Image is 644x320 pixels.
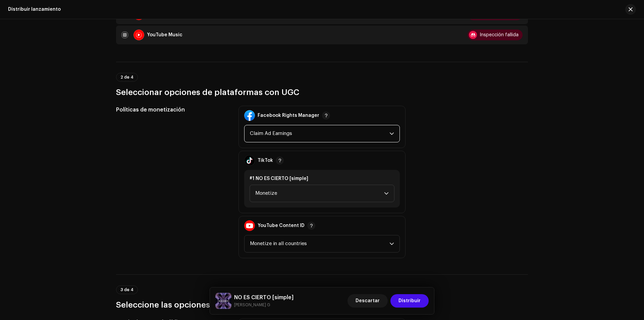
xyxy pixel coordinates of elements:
[250,235,389,252] span: Monetize in all countries
[258,113,319,118] div: Facebook Rights Manager
[255,185,384,202] span: Monetize
[234,293,293,302] h5: NO ES CIERTO [simple]
[116,300,528,310] h3: Seleccione las opciones de la tienda de descargas
[258,158,273,163] div: TikTok
[147,33,182,37] div: YouTube Music
[120,288,133,292] span: 3 de 4
[398,294,421,308] span: Distribuir
[8,7,61,12] div: Distribuir lanzamiento
[116,106,228,114] h5: Políticas de monetización
[120,75,133,79] span: 2 de 4
[258,223,305,228] div: YouTube Content ID
[389,235,394,252] div: dropdown trigger
[234,302,293,308] small: NO ES CIERTO [simple]
[116,87,528,98] h3: Seleccionar opciones de plataformas con UGC
[215,293,231,309] img: 4f961f96-e951-4bd7-bab8-2d45b8190d5a
[389,125,394,142] div: dropdown trigger
[390,294,429,308] button: Distribuir
[480,33,519,37] div: Inspección fallida
[384,185,389,202] div: dropdown trigger
[250,125,389,142] span: Claim Ad Earnings
[347,294,388,308] button: Descartar
[356,294,380,308] span: Descartar
[250,175,394,182] div: #1 NO ES CIERTO [simple]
